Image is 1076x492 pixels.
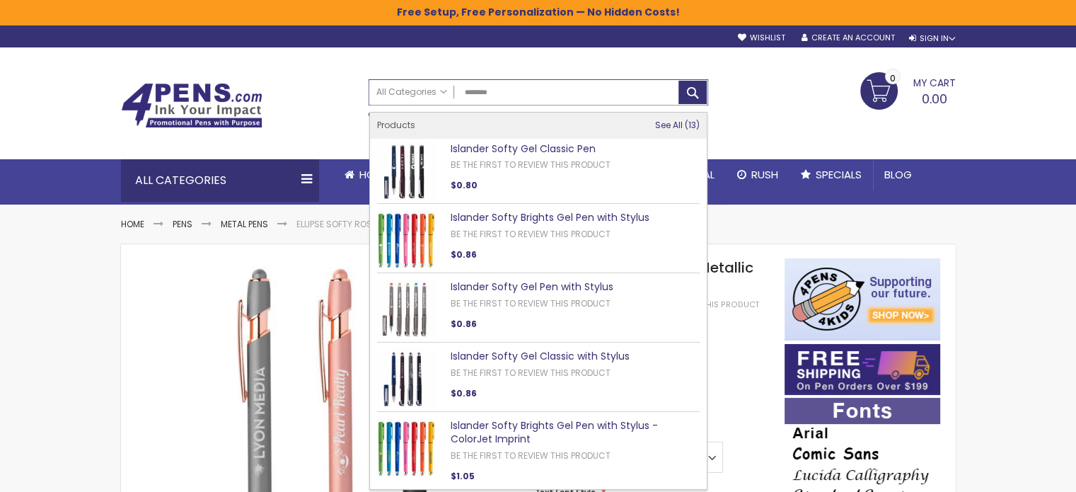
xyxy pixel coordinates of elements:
a: See All 13 [655,120,700,131]
a: Metal Pens [221,218,268,230]
span: Specials [816,167,862,182]
span: 13 [685,119,700,131]
a: Create an Account [801,33,894,43]
span: 0 [890,71,896,85]
img: Free shipping on orders over $199 [785,344,940,395]
div: Free shipping on pen orders over $199 [589,105,708,134]
a: Home [121,218,144,230]
a: Be the first to review this product [451,297,611,309]
a: Wishlist [737,33,785,43]
a: Islander Softy Gel Classic Pen [451,142,596,156]
img: Islander Softy Gel Pen with Stylus [377,280,435,338]
a: Islander Softy Brights Gel Pen with Stylus [451,210,649,224]
a: Be the first to review this product [451,367,611,379]
img: Islander Softy Gel Classic with Stylus [377,350,435,408]
span: Rush [751,167,778,182]
span: $0.80 [451,179,478,191]
span: All Categories [376,86,447,98]
span: $0.86 [451,248,477,261]
img: Islander Softy Gel Classic Pen [377,142,435,200]
span: 0.00 [922,90,947,108]
a: Specials [789,159,873,190]
span: Blog [884,167,912,182]
span: $0.86 [451,318,477,330]
a: Be the first to review this product [451,228,611,240]
a: 0.00 0 [860,72,956,108]
span: See All [655,119,683,131]
a: Rush [726,159,789,190]
div: All Categories [121,159,319,202]
span: $1.05 [451,470,475,482]
a: All Categories [369,80,454,103]
img: Islander Softy Brights Gel Pen with Stylus [377,211,435,269]
a: Home [333,159,400,190]
a: Be the first to review this product [451,450,611,462]
img: 4Pens Custom Pens and Promotional Products [121,83,262,128]
span: $0.86 [451,387,477,399]
span: Products [377,119,415,131]
a: Islander Softy Brights Gel Pen with Stylus - ColorJet Imprint [451,418,658,446]
a: Be the first to review this product [451,159,611,171]
img: 4pens 4 kids [785,258,940,341]
span: Home [359,167,388,182]
div: Sign In [908,33,955,44]
a: Pens [173,218,192,230]
img: Islander Softy Brights Gel Pen with Stylus - ColorJet Imprint [377,419,435,477]
a: Blog [873,159,923,190]
a: Islander Softy Gel Pen with Stylus [451,280,613,294]
li: Ellipse Softy Rose Gold Metallic with Stylus Pen - Laser [296,219,548,230]
a: Islander Softy Gel Classic with Stylus [451,349,630,363]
